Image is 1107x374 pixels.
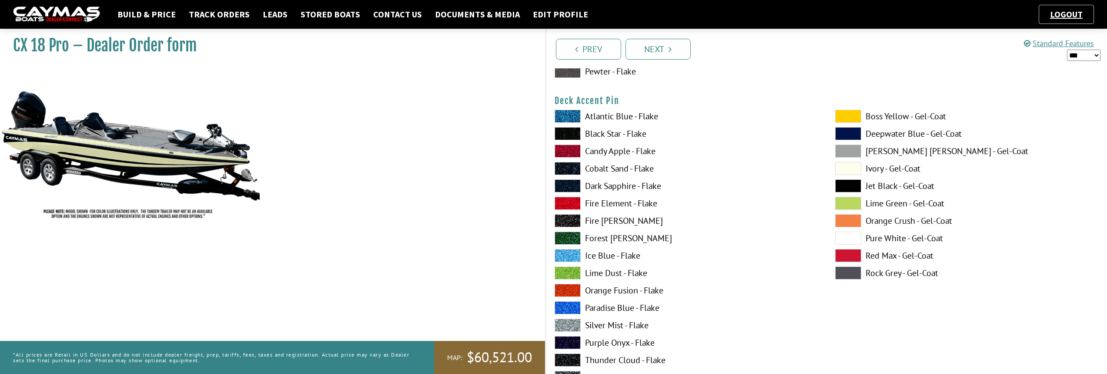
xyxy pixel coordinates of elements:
[13,7,100,23] img: caymas-dealer-connect-2ed40d3bc7270c1d8d7ffb4b79bf05adc795679939227970def78ec6f6c03838.gif
[835,249,1098,262] label: Red Max - Gel-Coat
[369,9,426,20] a: Contact Us
[835,232,1098,245] label: Pure White - Gel-Coat
[113,9,180,20] a: Build & Price
[555,249,818,262] label: Ice Blue - Flake
[555,214,818,227] label: Fire [PERSON_NAME]
[835,127,1098,140] label: Deepwater Blue - Gel-Coat
[625,39,691,60] a: Next
[184,9,254,20] a: Track Orders
[556,39,621,60] a: Prev
[13,36,523,55] h1: CX 18 Pro – Dealer Order form
[555,145,818,158] label: Candy Apple - Flake
[434,341,545,374] a: MAP:$60,521.00
[555,336,818,349] label: Purple Onyx - Flake
[555,301,818,314] label: Paradise Blue - Flake
[555,319,818,332] label: Silver Mist - Flake
[555,127,818,140] label: Black Star - Flake
[555,162,818,175] label: Cobalt Sand - Flake
[835,110,1098,123] label: Boss Yellow - Gel-Coat
[555,266,818,280] label: Lime Dust - Flake
[555,197,818,210] label: Fire Element - Flake
[296,9,365,20] a: Stored Boats
[835,145,1098,158] label: [PERSON_NAME] [PERSON_NAME] - Gel-Coat
[1046,9,1087,20] a: Logout
[555,179,818,192] label: Dark Sapphire - Flake
[555,95,1099,106] h4: Deck Accent Pin
[431,9,524,20] a: Documents & Media
[835,162,1098,175] label: Ivory - Gel-Coat
[555,232,818,245] label: Forest [PERSON_NAME]
[13,347,415,367] p: *All prices are Retail in US Dollars and do not include dealer freight, prep, tariffs, fees, taxe...
[835,179,1098,192] label: Jet Black - Gel-Coat
[555,110,818,123] label: Atlantic Blue - Flake
[467,348,532,367] span: $60,521.00
[555,354,818,367] label: Thunder Cloud - Flake
[835,266,1098,280] label: Rock Grey - Gel-Coat
[447,353,462,362] span: MAP:
[258,9,292,20] a: Leads
[555,284,818,297] label: Orange Fusion - Flake
[555,65,818,78] label: Pewter - Flake
[1024,38,1094,48] a: Standard Features
[835,197,1098,210] label: Lime Green - Gel-Coat
[528,9,592,20] a: Edit Profile
[835,214,1098,227] label: Orange Crush - Gel-Coat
